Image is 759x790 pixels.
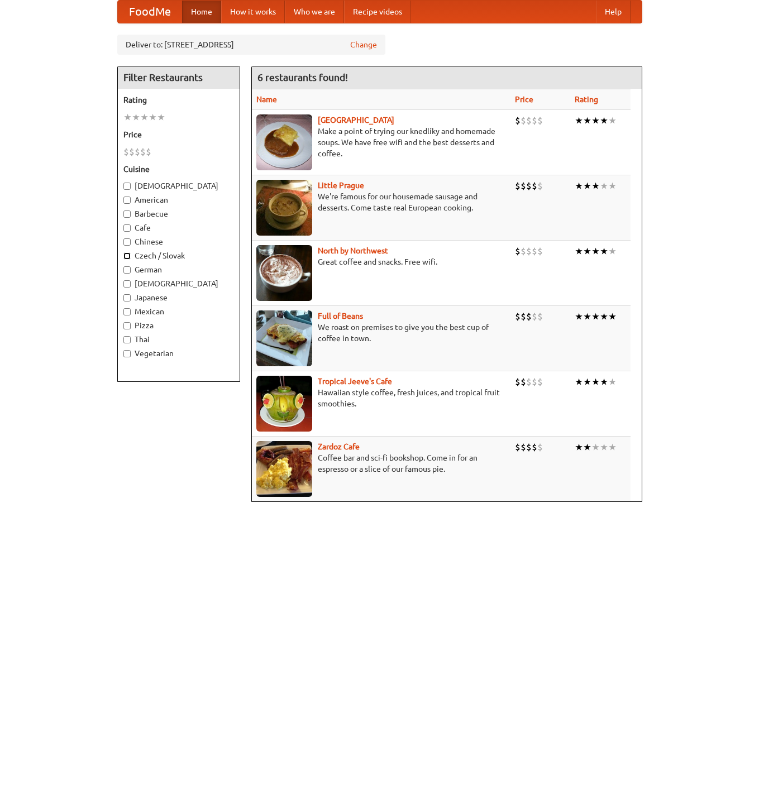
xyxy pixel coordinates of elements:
a: [GEOGRAPHIC_DATA] [318,116,394,125]
li: $ [532,180,537,192]
li: $ [537,180,543,192]
a: Full of Beans [318,312,363,320]
p: Great coffee and snacks. Free wifi. [256,256,507,267]
a: North by Northwest [318,246,388,255]
li: ★ [591,441,600,453]
li: $ [532,376,537,388]
li: ★ [575,310,583,323]
li: ★ [608,245,617,257]
input: Chinese [123,238,131,246]
li: ★ [583,310,591,323]
li: ★ [149,111,157,123]
li: $ [515,441,521,453]
label: Pizza [123,320,234,331]
b: Zardoz Cafe [318,442,360,451]
li: $ [532,245,537,257]
label: [DEMOGRAPHIC_DATA] [123,278,234,289]
li: ★ [591,245,600,257]
input: Mexican [123,308,131,315]
h5: Cuisine [123,164,234,175]
img: littleprague.jpg [256,180,312,236]
li: ★ [591,114,600,127]
input: Thai [123,336,131,343]
li: ★ [583,114,591,127]
a: Home [182,1,221,23]
li: ★ [575,245,583,257]
li: $ [532,114,537,127]
a: Change [350,39,377,50]
label: Czech / Slovak [123,250,234,261]
li: ★ [600,441,608,453]
li: $ [521,376,526,388]
label: Mexican [123,306,234,317]
a: Rating [575,95,598,104]
li: ★ [575,180,583,192]
li: ★ [583,441,591,453]
img: jeeves.jpg [256,376,312,432]
li: $ [129,146,135,158]
li: ★ [600,180,608,192]
input: [DEMOGRAPHIC_DATA] [123,183,131,190]
input: American [123,197,131,204]
input: Czech / Slovak [123,252,131,260]
li: $ [515,310,521,323]
p: We're famous for our housemade sausage and desserts. Come taste real European cooking. [256,191,507,213]
label: Barbecue [123,208,234,219]
input: German [123,266,131,274]
ng-pluralize: 6 restaurants found! [257,72,348,83]
li: $ [526,376,532,388]
li: $ [140,146,146,158]
li: $ [515,245,521,257]
li: $ [515,376,521,388]
li: $ [123,146,129,158]
p: Hawaiian style coffee, fresh juices, and tropical fruit smoothies. [256,387,507,409]
li: ★ [575,441,583,453]
a: Name [256,95,277,104]
input: [DEMOGRAPHIC_DATA] [123,280,131,288]
li: $ [146,146,151,158]
li: $ [515,114,521,127]
li: $ [521,245,526,257]
a: Tropical Jeeve's Cafe [318,377,392,386]
li: $ [537,376,543,388]
li: ★ [591,376,600,388]
li: ★ [157,111,165,123]
p: Make a point of trying our knedlíky and homemade soups. We have free wifi and the best desserts a... [256,126,507,159]
p: We roast on premises to give you the best cup of coffee in town. [256,322,507,344]
li: ★ [608,441,617,453]
img: north.jpg [256,245,312,301]
li: ★ [575,376,583,388]
li: ★ [583,180,591,192]
input: Japanese [123,294,131,301]
label: Japanese [123,292,234,303]
label: [DEMOGRAPHIC_DATA] [123,180,234,191]
a: Help [596,1,631,23]
label: American [123,194,234,205]
input: Vegetarian [123,350,131,357]
label: Chinese [123,236,234,247]
a: FoodMe [118,1,182,23]
li: $ [521,114,526,127]
li: $ [515,180,521,192]
li: ★ [591,180,600,192]
label: German [123,264,234,275]
li: ★ [583,376,591,388]
li: ★ [600,245,608,257]
div: Deliver to: [STREET_ADDRESS] [117,35,385,55]
li: ★ [600,376,608,388]
li: ★ [600,310,608,323]
label: Thai [123,334,234,345]
a: Little Prague [318,181,364,190]
li: $ [521,310,526,323]
li: $ [537,310,543,323]
li: $ [532,441,537,453]
label: Vegetarian [123,348,234,359]
li: $ [521,180,526,192]
li: $ [537,114,543,127]
li: ★ [608,376,617,388]
a: Price [515,95,533,104]
li: ★ [591,310,600,323]
li: ★ [575,114,583,127]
